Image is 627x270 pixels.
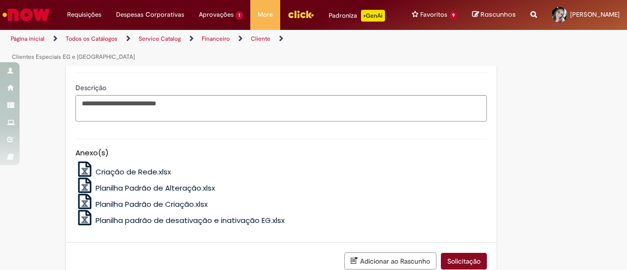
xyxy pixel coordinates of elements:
[11,35,45,43] a: Página inicial
[441,253,487,270] button: Solicitação
[258,10,273,20] span: More
[139,35,181,43] a: Service Catalog
[67,10,101,20] span: Requisições
[236,11,243,20] span: 1
[329,10,385,22] div: Padroniza
[12,53,135,61] a: Clientes Especiais EG e [GEOGRAPHIC_DATA]
[202,35,230,43] a: Financeiro
[96,199,208,209] span: Planilha Padrão de Criação.xlsx
[75,149,487,157] h5: Anexo(s)
[75,199,208,209] a: Planilha Padrão de Criação.xlsx
[361,10,385,22] p: +GenAi
[96,215,285,225] span: Planilha padrão de desativação e inativação EG.xlsx
[75,95,487,121] textarea: Descrição
[288,7,314,22] img: click_logo_yellow_360x200.png
[570,10,620,19] span: [PERSON_NAME]
[344,252,436,270] button: Adicionar ao Rascunho
[96,183,215,193] span: Planilha Padrão de Alteração.xlsx
[449,11,458,20] span: 9
[96,167,171,177] span: Criação de Rede.xlsx
[420,10,447,20] span: Favoritos
[75,215,285,225] a: Planilha padrão de desativação e inativação EG.xlsx
[481,10,516,19] span: Rascunhos
[472,10,516,20] a: Rascunhos
[75,167,171,177] a: Criação de Rede.xlsx
[251,35,270,43] a: Cliente
[7,30,410,66] ul: Trilhas de página
[199,10,234,20] span: Aprovações
[66,35,118,43] a: Todos os Catálogos
[116,10,184,20] span: Despesas Corporativas
[1,5,51,25] img: ServiceNow
[75,183,216,193] a: Planilha Padrão de Alteração.xlsx
[75,83,108,92] span: Descrição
